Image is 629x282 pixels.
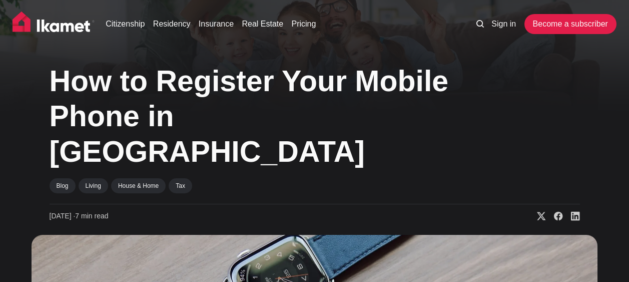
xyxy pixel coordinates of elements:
[50,211,109,221] time: 7 min read
[491,18,516,30] a: Sign in
[546,211,563,221] a: Share on Facebook
[106,18,145,30] a: Citizenship
[50,178,76,193] a: Blog
[563,211,580,221] a: Share on Linkedin
[199,18,234,30] a: Insurance
[529,211,546,221] a: Share on X
[50,64,450,170] h1: How to Register Your Mobile Phone in [GEOGRAPHIC_DATA]
[242,18,283,30] a: Real Estate
[13,12,95,37] img: Ikamet home
[79,178,108,193] a: Living
[50,212,76,220] span: [DATE] ∙
[111,178,166,193] a: House & Home
[169,178,192,193] a: Tax
[292,18,316,30] a: Pricing
[153,18,191,30] a: Residency
[524,14,616,34] a: Become a subscriber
